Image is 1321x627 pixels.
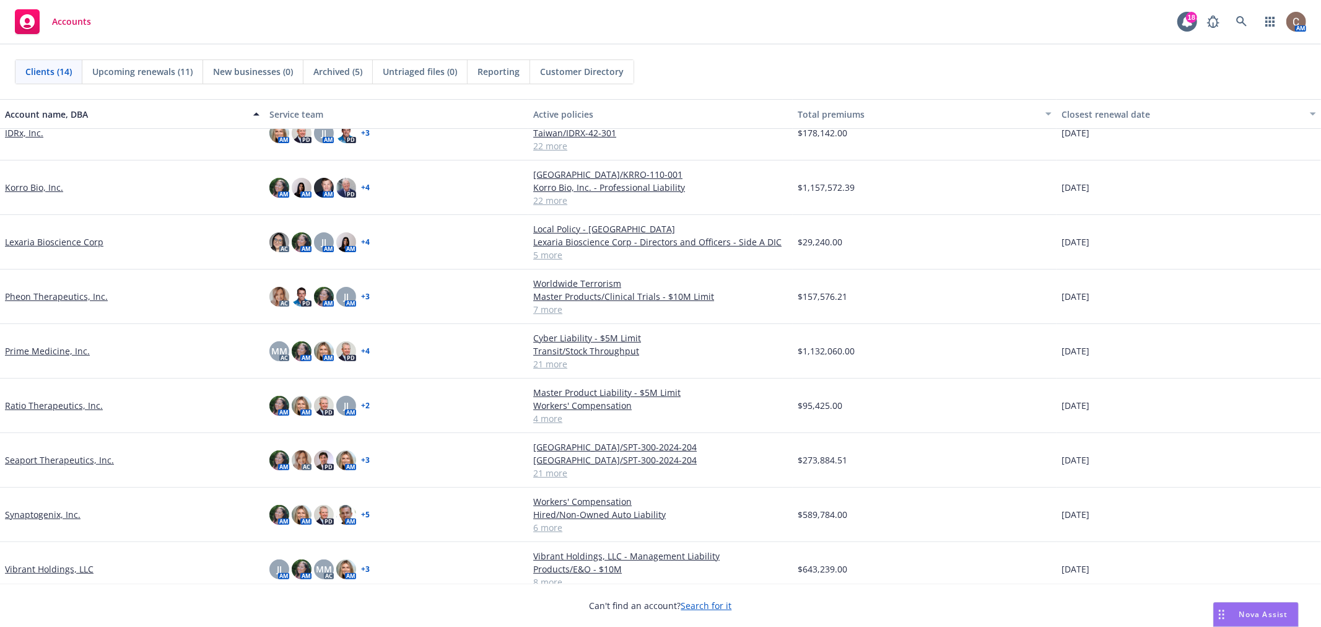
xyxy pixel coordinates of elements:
[533,235,788,248] a: Lexaria Bioscience Corp - Directors and Officers - Side A DIC
[1057,99,1321,129] button: Closest renewal date
[533,441,788,454] a: [GEOGRAPHIC_DATA]/SPT-300-2024-204
[533,550,788,563] a: Vibrant Holdings, LLC - Management Liability
[1062,181,1089,194] span: [DATE]
[5,399,103,412] a: Ratio Therapeutics, Inc.
[314,287,334,307] img: photo
[25,65,72,78] span: Clients (14)
[292,450,312,470] img: photo
[5,235,103,248] a: Lexaria Bioscience Corp
[292,123,312,143] img: photo
[590,599,732,612] span: Can't find an account?
[533,108,788,121] div: Active policies
[361,293,370,300] a: + 3
[533,508,788,521] a: Hired/Non-Owned Auto Liability
[1062,290,1089,303] span: [DATE]
[336,450,356,470] img: photo
[533,412,788,425] a: 4 more
[798,181,855,194] span: $1,157,572.39
[1229,9,1254,34] a: Search
[1062,399,1089,412] span: [DATE]
[5,344,90,357] a: Prime Medicine, Inc.
[1214,603,1229,626] div: Drag to move
[798,235,842,248] span: $29,240.00
[533,563,788,576] a: Products/E&O - $10M
[361,129,370,137] a: + 3
[361,566,370,573] a: + 3
[5,108,246,121] div: Account name, DBA
[533,454,788,467] a: [GEOGRAPHIC_DATA]/SPT-300-2024-204
[1062,235,1089,248] span: [DATE]
[533,248,788,261] a: 5 more
[92,65,193,78] span: Upcoming renewals (11)
[361,457,370,464] a: + 3
[5,563,94,576] a: Vibrant Holdings, LLC
[292,396,312,416] img: photo
[213,65,293,78] span: New businesses (0)
[292,559,312,579] img: photo
[533,576,788,589] a: 8 more
[292,287,312,307] img: photo
[336,505,356,525] img: photo
[321,126,326,139] span: JJ
[314,396,334,416] img: photo
[1213,602,1299,627] button: Nova Assist
[269,396,289,416] img: photo
[1062,454,1089,467] span: [DATE]
[1062,344,1089,357] span: [DATE]
[277,563,282,576] span: JJ
[5,454,114,467] a: Seaport Therapeutics, Inc.
[533,222,788,235] a: Local Policy - [GEOGRAPHIC_DATA]
[292,341,312,361] img: photo
[533,521,788,534] a: 6 more
[533,290,788,303] a: Master Products/Clinical Trials - $10M Limit
[292,505,312,525] img: photo
[321,235,326,248] span: JJ
[798,126,847,139] span: $178,142.00
[533,495,788,508] a: Workers' Compensation
[1258,9,1283,34] a: Switch app
[269,123,289,143] img: photo
[361,348,370,355] a: + 4
[798,454,847,467] span: $273,884.51
[336,341,356,361] img: photo
[344,399,349,412] span: JJ
[1062,108,1302,121] div: Closest renewal date
[1186,12,1197,23] div: 18
[798,563,847,576] span: $643,239.00
[336,232,356,252] img: photo
[533,357,788,370] a: 21 more
[1286,12,1306,32] img: photo
[314,341,334,361] img: photo
[533,331,788,344] a: Cyber Liability - $5M Limit
[1062,126,1089,139] span: [DATE]
[1062,508,1089,521] span: [DATE]
[5,290,108,303] a: Pheon Therapeutics, Inc.
[264,99,529,129] button: Service team
[269,108,524,121] div: Service team
[269,232,289,252] img: photo
[336,178,356,198] img: photo
[533,126,788,139] a: Taiwan/IDRX-42-301
[269,505,289,525] img: photo
[361,239,370,246] a: + 4
[5,508,81,521] a: Synaptogenix, Inc.
[540,65,624,78] span: Customer Directory
[271,344,287,357] span: MM
[533,277,788,290] a: Worldwide Terrorism
[314,505,334,525] img: photo
[361,511,370,519] a: + 5
[314,178,334,198] img: photo
[269,287,289,307] img: photo
[477,65,520,78] span: Reporting
[681,600,732,612] a: Search for it
[533,168,788,181] a: [GEOGRAPHIC_DATA]/KRRO-110-001
[1201,9,1226,34] a: Report a Bug
[1062,563,1089,576] span: [DATE]
[383,65,457,78] span: Untriaged files (0)
[533,399,788,412] a: Workers' Compensation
